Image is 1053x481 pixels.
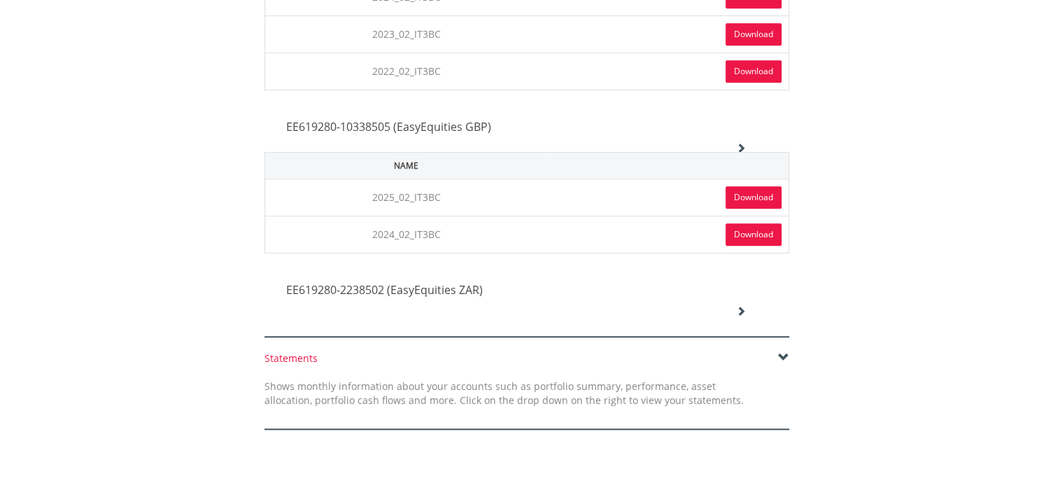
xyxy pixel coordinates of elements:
[726,60,782,83] a: Download
[264,179,548,216] td: 2025_02_IT3BC
[726,186,782,209] a: Download
[264,152,548,179] th: Name
[264,351,789,365] div: Statements
[264,15,548,53] td: 2023_02_IT3BC
[726,223,782,246] a: Download
[286,282,483,298] span: EE619280-2238502 (EasyEquities ZAR)
[254,379,754,407] div: Shows monthly information about your accounts such as portfolio summary, performance, asset alloc...
[264,53,548,90] td: 2022_02_IT3BC
[286,119,491,134] span: EE619280-10338505 (EasyEquities GBP)
[264,216,548,253] td: 2024_02_IT3BC
[726,23,782,46] a: Download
